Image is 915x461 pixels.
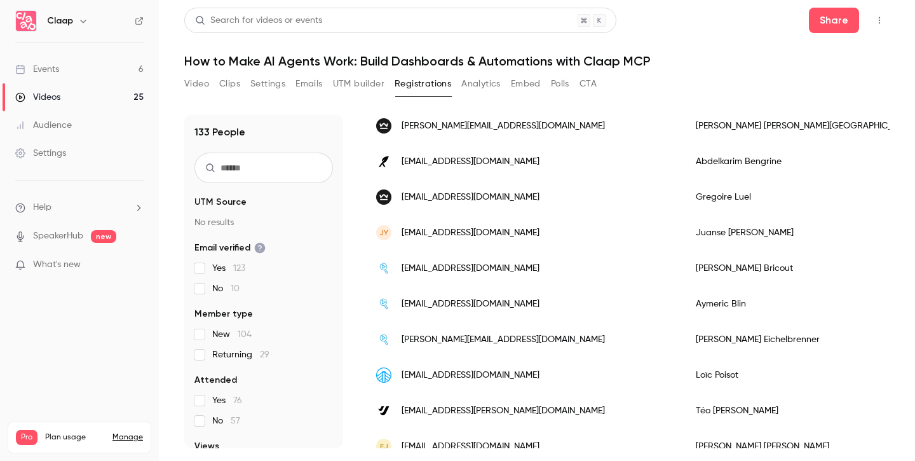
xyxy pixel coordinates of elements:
button: CTA [579,74,597,94]
button: Top Bar Actions [869,10,890,31]
h1: 133 People [194,125,245,140]
span: [EMAIL_ADDRESS][DOMAIN_NAME] [402,440,539,453]
button: Video [184,74,209,94]
div: Videos [15,91,60,104]
button: Polls [551,74,569,94]
span: [PERSON_NAME][EMAIL_ADDRESS][DOMAIN_NAME] [402,333,605,347]
span: Attended [194,374,237,387]
span: New [212,328,252,341]
button: Emails [295,74,322,94]
h1: How to Make AI Agents Work: Build Dashboards & Automations with Claap MCP [184,53,890,69]
span: 104 [238,330,252,339]
a: SpeakerHub [33,230,83,243]
iframe: Noticeable Trigger [128,259,144,271]
div: Events [15,63,59,76]
span: [EMAIL_ADDRESS][DOMAIN_NAME] [402,262,539,275]
div: Search for videos or events [195,14,322,27]
span: Email verified [194,242,266,254]
span: UTM Source [194,196,247,209]
span: No [212,282,240,295]
span: [EMAIL_ADDRESS][DOMAIN_NAME] [402,155,539,169]
button: Settings [250,74,285,94]
button: Clips [219,74,240,94]
span: Yes [212,262,245,275]
span: [EMAIL_ADDRESS][DOMAIN_NAME] [402,226,539,240]
img: visiativ.com [376,403,391,418]
img: seeqle.com [376,261,391,276]
span: Returning [212,348,269,361]
div: Audience [15,119,72,132]
span: Plan usage [45,432,105,443]
img: customsbridge.fr [376,368,391,383]
span: JY [379,227,388,238]
li: help-dropdown-opener [15,201,144,214]
span: [EMAIL_ADDRESS][PERSON_NAME][DOMAIN_NAME] [402,404,605,418]
span: 76 [233,396,242,405]
span: [EMAIL_ADDRESS][DOMAIN_NAME] [402,191,539,204]
span: 10 [231,284,240,293]
span: [EMAIL_ADDRESS][DOMAIN_NAME] [402,298,539,311]
span: Views [194,440,219,453]
span: [EMAIL_ADDRESS][DOMAIN_NAME] [402,369,539,382]
img: ramify.fr [376,154,391,169]
img: lempire.co [376,118,391,134]
img: seeqle.com [376,332,391,347]
span: Pro [16,430,37,445]
span: No [212,415,240,427]
button: Embed [511,74,541,94]
span: Help [33,201,51,214]
span: 123 [233,264,245,273]
span: What's new [33,258,81,272]
h6: Claap [47,15,73,27]
span: new [91,230,116,243]
p: No results [194,216,333,229]
span: EJ [380,441,388,452]
button: Registrations [395,74,451,94]
a: Manage [112,432,143,443]
button: Share [809,8,859,33]
img: seeqle.com [376,296,391,312]
span: Member type [194,308,253,320]
span: 29 [260,350,269,359]
div: Settings [15,147,66,160]
img: Claap [16,11,36,31]
span: [PERSON_NAME][EMAIL_ADDRESS][DOMAIN_NAME] [402,120,605,133]
img: lempire.co [376,189,391,205]
button: Analytics [461,74,501,94]
span: Yes [212,394,242,407]
span: 57 [231,416,240,425]
button: UTM builder [333,74,384,94]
